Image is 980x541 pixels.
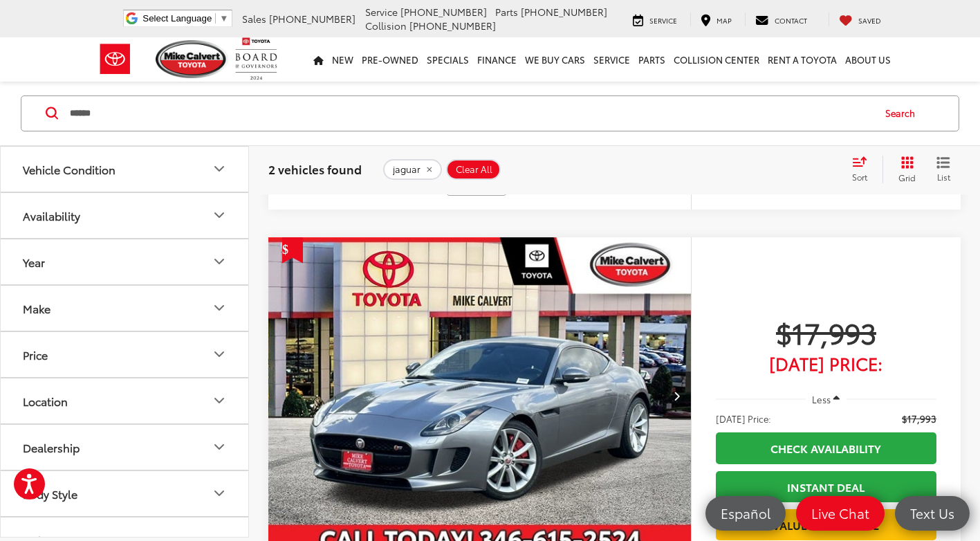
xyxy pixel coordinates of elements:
[669,37,764,82] a: Collision Center
[898,172,916,183] span: Grid
[705,496,786,531] a: Español
[142,13,212,24] span: Select Language
[23,487,77,500] div: Body Style
[796,496,885,531] a: Live Chat
[829,12,891,26] a: My Saved Vehicles
[473,37,521,82] a: Finance
[423,37,473,82] a: Specials
[269,12,355,26] span: [PHONE_NUMBER]
[383,159,442,180] button: remove jaguar
[716,471,936,502] a: Instant Deal
[23,394,68,407] div: Location
[456,164,492,175] span: Clear All
[745,12,817,26] a: Contact
[841,37,895,82] a: About Us
[211,486,228,502] div: Body Style
[446,159,501,180] button: Clear All
[211,300,228,317] div: Make
[219,13,228,24] span: ▼
[23,348,48,361] div: Price
[845,156,882,183] button: Select sort value
[804,504,876,522] span: Live Chat
[872,96,935,131] button: Search
[393,164,420,175] span: jaguar
[282,237,303,264] span: Get Price Drop Alert
[1,471,250,516] button: Body StyleBody Style
[211,208,228,224] div: Availability
[268,161,362,177] span: 2 vehicles found
[936,171,950,183] span: List
[521,37,589,82] a: WE BUY CARS
[902,412,936,425] span: $17,993
[365,19,407,33] span: Collision
[852,171,867,183] span: Sort
[812,393,831,405] span: Less
[521,5,607,19] span: [PHONE_NUMBER]
[622,12,687,26] a: Service
[1,286,250,331] button: MakeMake
[716,432,936,464] a: Check Availability
[400,5,487,19] span: [PHONE_NUMBER]
[23,255,45,268] div: Year
[365,5,398,19] span: Service
[68,97,872,130] input: Search by Make, Model, or Keyword
[649,15,677,26] span: Service
[89,37,141,82] img: Toyota
[1,332,250,377] button: PricePrice
[764,37,841,82] a: Rent a Toyota
[716,15,732,26] span: Map
[23,209,80,222] div: Availability
[716,412,771,425] span: [DATE] Price:
[1,147,250,192] button: Vehicle ConditionVehicle Condition
[211,347,228,363] div: Price
[142,13,228,24] a: Select Language​
[23,163,115,176] div: Vehicle Condition
[1,193,250,238] button: AvailabilityAvailability
[589,37,634,82] a: Service
[1,239,250,284] button: YearYear
[242,12,266,26] span: Sales
[806,387,847,412] button: Less
[634,37,669,82] a: Parts
[690,12,742,26] a: Map
[1,378,250,423] button: LocationLocation
[211,439,228,456] div: Dealership
[211,254,228,270] div: Year
[882,156,926,183] button: Grid View
[495,5,518,19] span: Parts
[211,393,228,410] div: Location
[716,315,936,349] span: $17,993
[23,302,50,315] div: Make
[1,425,250,470] button: DealershipDealership
[903,504,961,522] span: Text Us
[409,19,496,33] span: [PHONE_NUMBER]
[358,37,423,82] a: Pre-Owned
[714,504,777,522] span: Español
[663,372,691,420] button: Next image
[23,441,80,454] div: Dealership
[309,37,328,82] a: Home
[211,161,228,178] div: Vehicle Condition
[328,37,358,82] a: New
[716,356,936,370] span: [DATE] Price:
[215,13,216,24] span: ​
[926,156,961,183] button: List View
[775,15,807,26] span: Contact
[156,40,229,78] img: Mike Calvert Toyota
[858,15,881,26] span: Saved
[895,496,970,531] a: Text Us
